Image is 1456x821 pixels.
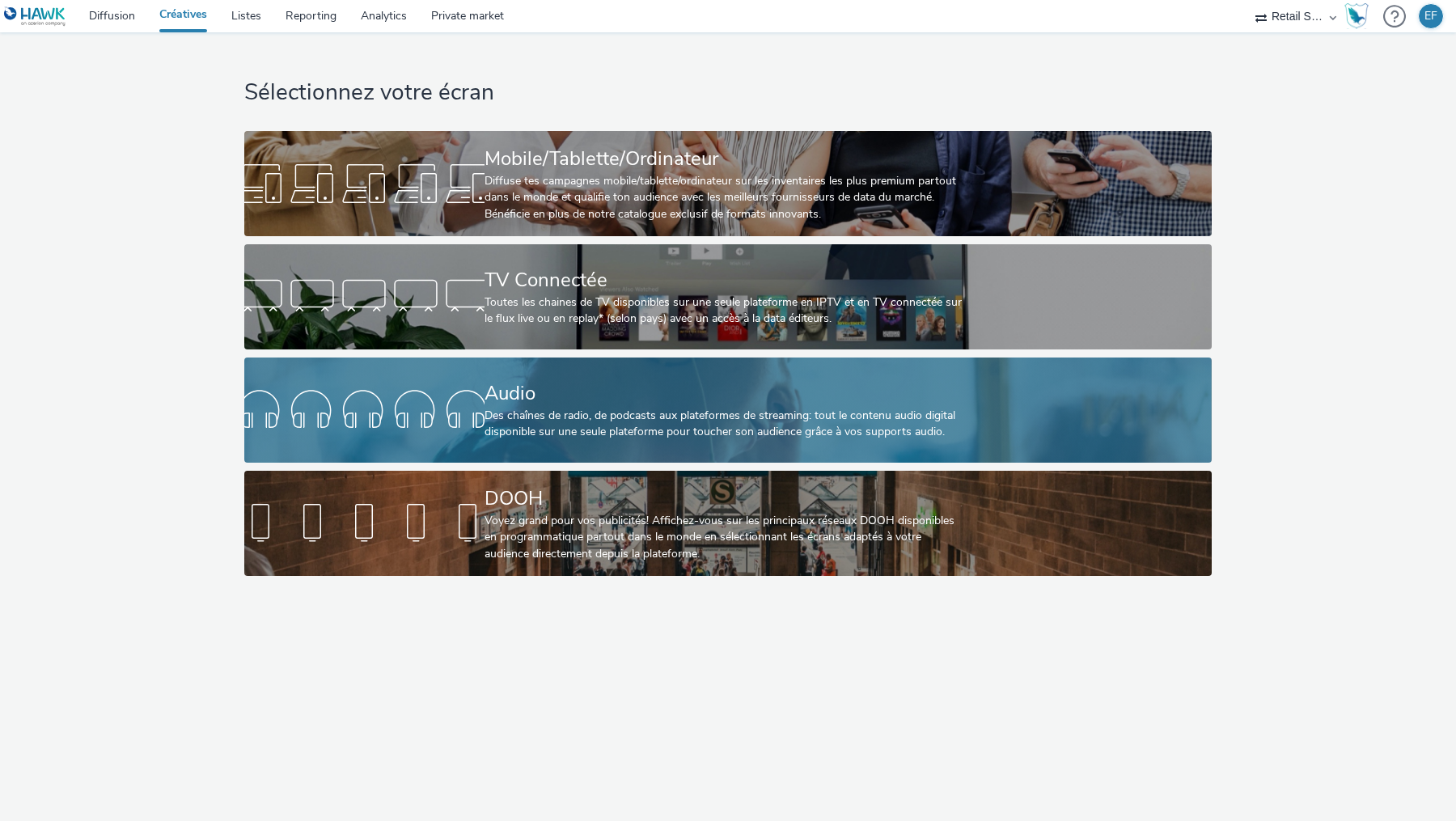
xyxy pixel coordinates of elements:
a: Mobile/Tablette/OrdinateurDiffuse tes campagnes mobile/tablette/ordinateur sur les inventaires le... [244,131,1211,236]
img: Hawk Academy [1344,3,1369,29]
div: Des chaînes de radio, de podcasts aux plateformes de streaming: tout le contenu audio digital dis... [485,408,965,441]
h1: Sélectionnez votre écran [244,78,1211,108]
a: DOOHVoyez grand pour vos publicités! Affichez-vous sur les principaux réseaux DOOH disponibles en... [244,471,1211,576]
div: Diffuse tes campagnes mobile/tablette/ordinateur sur les inventaires les plus premium partout dan... [485,173,965,222]
a: TV ConnectéeToutes les chaines de TV disponibles sur une seule plateforme en IPTV et en TV connec... [244,244,1211,349]
div: Mobile/Tablette/Ordinateur [485,145,965,173]
div: Voyez grand pour vos publicités! Affichez-vous sur les principaux réseaux DOOH disponibles en pro... [485,513,965,562]
div: Audio [485,379,965,408]
a: Hawk Academy [1344,3,1375,29]
a: AudioDes chaînes de radio, de podcasts aux plateformes de streaming: tout le contenu audio digita... [244,358,1211,463]
img: undefined Logo [4,6,66,27]
div: Toutes les chaines de TV disponibles sur une seule plateforme en IPTV et en TV connectée sur le f... [485,294,965,328]
div: DOOH [485,485,965,513]
div: TV Connectée [485,266,965,294]
div: EF [1424,4,1437,28]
